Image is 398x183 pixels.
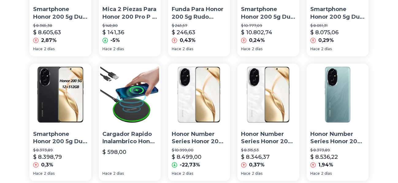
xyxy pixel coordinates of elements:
span: 2 días [113,171,124,176]
p: $ 8.499,00 [172,153,201,161]
p: $ 246,63 [172,28,195,37]
span: Hace [310,171,320,176]
a: Smartphone Honor 200 5g Dual Sim Teléfono 12gb Ram 512gb Rom Celular NegroSmartphone Honor 200 5g... [29,64,91,181]
span: 2 días [252,171,262,176]
p: 2,87% [41,37,57,44]
span: Hace [241,47,251,51]
p: 0,37% [249,161,265,169]
p: $ 10.777,09 [241,23,296,28]
p: $ 8.536,22 [310,153,338,161]
span: Hace [310,47,320,51]
img: Cargador Rapido Inalambrico Honor 200 Pro Magic6 Magic 6 Pro [99,64,161,125]
img: Honor Number Series Honor 200 Dual Sim 256 Gb Blanco Lunar 8 Gb Ram [168,64,230,125]
p: $ 8.365,38 [33,23,88,28]
img: Smartphone Honor 200 5g Dual Sim Teléfono 12gb Ram 512gb Rom Celular Negro [29,64,91,125]
img: Honor Number Series Honor 200 Dual Sim 512 Gb Verde Esmeralda 12 Gb Ram [307,64,369,125]
span: 2 días [44,47,55,51]
p: $ 10.802,74 [241,28,272,37]
span: 2 días [44,171,55,176]
p: 0,24% [249,37,265,44]
p: $ 8.075,06 [310,28,339,37]
span: 2 días [113,47,124,51]
p: $ 8.346,37 [241,153,270,161]
span: 2 días [182,171,193,176]
span: Hace [102,171,112,176]
span: Hace [33,171,43,176]
a: Honor Number Series Honor 200 Dual Sim 512 Gb Verde Esmeralda 12 Gb RamHonor Number Series Honor ... [307,64,369,181]
span: Hace [172,47,181,51]
p: $ 148,80 [102,23,157,28]
a: Honor Number Series Honor 200 Dual Sim 256 Gb Blanco Lunar 8 Gb RamHonor Number Series Honor 200 ... [168,64,230,181]
a: Honor Number Series Honor 200 Dual Sim 512 Gb Blanco Lunar 12 Gb RamHonor Number Series Honor 200... [237,64,299,181]
p: $ 245,57 [172,23,226,28]
p: $ 8.373,89 [33,148,88,153]
p: Smartphone Honor 200 5g Dual Sim Teléfono 12gb Ram 512gb Rom Celular Negro [33,130,88,146]
span: Hace [241,171,251,176]
p: $ 8.373,89 [310,148,365,153]
p: Honor Number Series Honor 200 Dual Sim 512 Gb Blanco Lunar 12 Gb Ram [241,130,296,146]
span: 2 días [252,47,262,51]
span: Hace [102,47,112,51]
p: 0,29% [318,37,334,44]
p: $ 8.051,31 [310,23,365,28]
p: 1,94% [318,161,333,169]
a: Cargador Rapido Inalambrico Honor 200 Pro Magic6 Magic 6 ProCargador Rapido Inalambrico Honor 200... [99,64,161,181]
span: Hace [33,47,43,51]
p: -5% [110,37,120,44]
p: $ 8.398,79 [33,153,62,161]
p: Smartphone Honor 200 5g Dual Sim Teléfono 12gb Ram 512gb Rom Celular Negro [33,6,88,21]
span: 2 días [182,47,193,51]
img: Honor Number Series Honor 200 Dual Sim 512 Gb Blanco Lunar 12 Gb Ram [237,64,299,125]
p: Smartphone Honor 200 5g Dual Sim Teléfono 12gb 256gb Android Celular Blanco [310,6,365,21]
p: 0,3% [41,161,53,169]
p: $ 8.605,63 [33,28,61,37]
span: 2 días [321,171,332,176]
span: 2 días [321,47,332,51]
p: Cargador Rapido Inalambrico Honor 200 Pro Magic6 Magic 6 Pro [102,130,157,146]
p: $ 10.999,00 [172,148,226,153]
p: $ 8.315,53 [241,148,296,153]
p: $ 141,36 [102,28,124,37]
p: Smartphone Honor 200 5g Dual Sim 512 Gb 12 Gb Ram 6.7'' Color Negro [241,6,296,21]
p: Honor Number Series Honor 200 Dual Sim 256 Gb Blanco Lunar 8 Gb Ram [172,130,226,146]
span: Hace [172,171,181,176]
p: 0,43% [180,37,196,44]
p: Honor Number Series Honor 200 Dual Sim 512 Gb Verde Esmeralda 12 Gb Ram [310,130,365,146]
p: Funda Para Honor 200 5g Rudo Carcasa + 2 Micras [172,6,226,21]
p: -22,73% [180,161,200,169]
p: Mica 2 Piezas Para Honor 200 Pro P R O Polimer 3d Full Cover [102,6,157,21]
p: $ 598,00 [102,148,126,156]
